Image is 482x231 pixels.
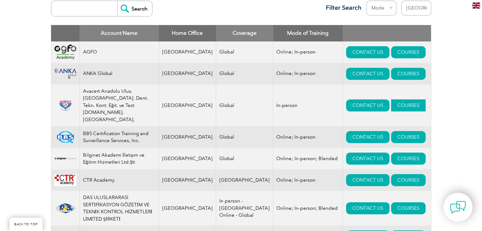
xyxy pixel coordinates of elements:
td: Online; In-person; Blended [273,191,343,226]
input: Search [117,1,152,16]
img: en [472,3,480,9]
img: 81a8cf56-15af-ea11-a812-000d3a79722d-logo.png [55,131,76,143]
img: c09c33f4-f3a0-ea11-a812-000d3ae11abd-logo.png [55,68,76,78]
td: Online; In-person [273,169,343,191]
td: Online; In-person [273,41,343,63]
img: a1985bb7-a6fe-eb11-94ef-002248181dbe-logo.png [55,153,76,165]
td: Bilginet Akademi İletişim ve Eğitim Hizmetleri Ltd.Şti [80,148,159,169]
td: Global [216,41,273,63]
td: [GEOGRAPHIC_DATA] [159,169,216,191]
img: da24547b-a6e0-e911-a812-000d3a795b83-logo.png [55,174,76,186]
th: Mode of Training: activate to sort column ascending [273,25,343,41]
a: COURSES [391,153,426,165]
a: CONTACT US [346,99,389,111]
td: Global [216,148,273,169]
a: CONTACT US [346,131,389,143]
td: In person - [GEOGRAPHIC_DATA] Online - Global [216,191,273,226]
a: CONTACT US [346,153,389,165]
th: : activate to sort column ascending [343,25,431,41]
a: CONTACT US [346,68,389,80]
a: BACK TO TOP [10,218,42,231]
th: Home Office: activate to sort column ascending [159,25,216,41]
td: Global [216,63,273,84]
td: BBS Certification Training and Surveillance Services, Inc. [80,126,159,148]
th: Account Name: activate to sort column descending [80,25,159,41]
td: [GEOGRAPHIC_DATA] [216,169,273,191]
td: Global [216,84,273,127]
td: Avacert Anadolu Ulus. [GEOGRAPHIC_DATA]. Dent. Tekn. Kont. Eğit. ve Test [DOMAIN_NAME]. [GEOGRAPH... [80,84,159,127]
img: contact-chat.png [450,199,466,215]
a: COURSES [391,99,426,111]
th: Coverage: activate to sort column ascending [216,25,273,41]
a: CONTACT US [346,202,389,214]
a: COURSES [391,202,426,214]
a: CONTACT US [346,174,389,186]
td: [GEOGRAPHIC_DATA] [159,126,216,148]
td: CTR Academy [80,169,159,191]
td: [GEOGRAPHIC_DATA] [159,41,216,63]
img: 1ae26fad-5735-ef11-a316-002248972526-logo.png [55,203,76,214]
td: AGFO [80,41,159,63]
a: COURSES [391,174,426,186]
td: Global [216,126,273,148]
td: DAS ULUSLARARASI SERTİFİKASYON GÖZETİM VE TEKNİK KONTROL HİZMETLERİ LİMİTED ŞİRKETİ [80,191,159,226]
td: Online; In-person [273,126,343,148]
img: 2d900779-188b-ea11-a811-000d3ae11abd-logo.png [55,45,76,59]
td: [GEOGRAPHIC_DATA] [159,148,216,169]
td: Online; In-person [273,63,343,84]
td: Online; In-person; Blended [273,148,343,169]
a: COURSES [391,131,426,143]
td: [GEOGRAPHIC_DATA] [159,191,216,226]
a: COURSES [391,68,426,80]
img: 815efeab-5b6f-eb11-a812-00224815377e-logo.png [55,99,76,111]
td: [GEOGRAPHIC_DATA] [159,84,216,127]
td: ANKA Global [80,63,159,84]
a: CONTACT US [346,46,389,58]
a: COURSES [391,46,426,58]
h3: Filter Search [322,4,362,12]
td: In-person [273,84,343,127]
td: [GEOGRAPHIC_DATA] [159,63,216,84]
